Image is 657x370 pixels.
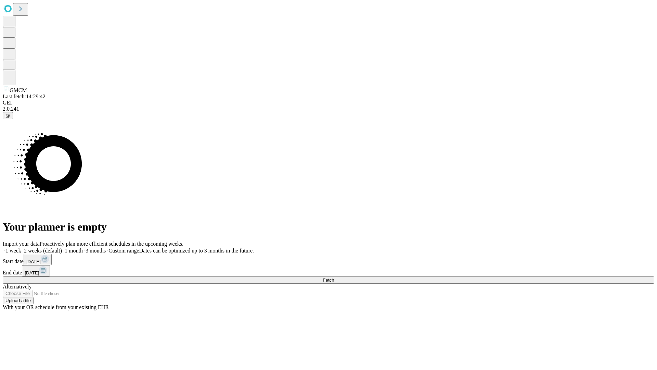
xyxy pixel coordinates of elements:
[24,248,62,254] span: 2 weeks (default)
[3,106,654,112] div: 2.0.241
[5,248,21,254] span: 1 week
[3,94,46,99] span: Last fetch: 14:29:42
[5,113,10,118] span: @
[3,265,654,276] div: End date
[323,277,334,283] span: Fetch
[3,304,109,310] span: With your OR schedule from your existing EHR
[3,221,654,233] h1: Your planner is empty
[25,270,39,275] span: [DATE]
[22,265,50,276] button: [DATE]
[3,241,40,247] span: Import your data
[40,241,183,247] span: Proactively plan more efficient schedules in the upcoming weeks.
[3,112,13,119] button: @
[3,254,654,265] div: Start date
[3,276,654,284] button: Fetch
[26,259,41,264] span: [DATE]
[3,284,31,289] span: Alternatively
[108,248,139,254] span: Custom range
[10,87,27,93] span: GMCM
[3,297,34,304] button: Upload a file
[139,248,254,254] span: Dates can be optimized up to 3 months in the future.
[24,254,52,265] button: [DATE]
[65,248,83,254] span: 1 month
[86,248,106,254] span: 3 months
[3,100,654,106] div: GEI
